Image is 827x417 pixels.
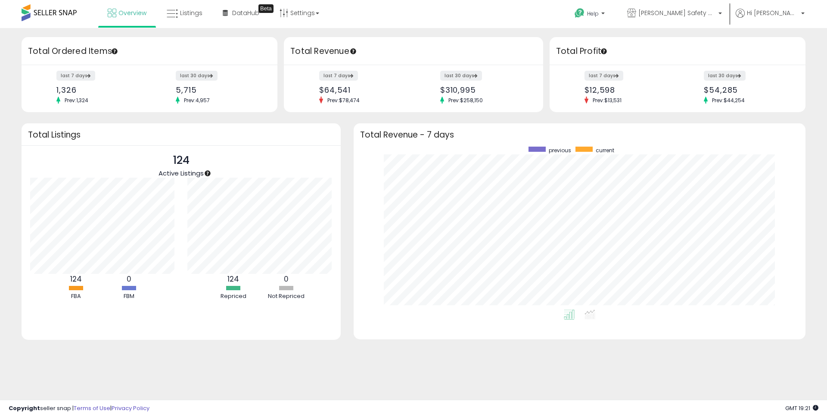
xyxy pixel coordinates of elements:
[588,97,626,104] span: Prev: $13,531
[232,9,259,17] span: DataHub
[319,71,358,81] label: last 7 days
[261,292,312,301] div: Not Repriced
[638,9,716,17] span: [PERSON_NAME] Safety & Supply
[56,85,143,94] div: 1,326
[127,274,131,284] b: 0
[159,152,204,169] p: 124
[584,71,623,81] label: last 7 days
[587,10,599,17] span: Help
[60,97,93,104] span: Prev: 1,324
[584,85,671,94] div: $12,598
[444,97,487,104] span: Prev: $258,150
[549,147,571,154] span: previous
[440,85,528,94] div: $310,995
[118,9,146,17] span: Overview
[568,1,613,28] a: Help
[704,85,790,94] div: $54,285
[103,292,155,301] div: FBM
[574,8,585,19] i: Get Help
[556,45,799,57] h3: Total Profit
[349,47,357,55] div: Tooltip anchor
[284,274,289,284] b: 0
[28,45,271,57] h3: Total Ordered Items
[180,97,214,104] span: Prev: 4,957
[736,9,805,28] a: Hi [PERSON_NAME]
[28,132,334,138] h3: Total Listings
[70,274,82,284] b: 124
[50,292,102,301] div: FBA
[176,71,218,81] label: last 30 days
[204,169,211,177] div: Tooltip anchor
[290,45,537,57] h3: Total Revenue
[258,4,274,13] div: Tooltip anchor
[600,47,608,55] div: Tooltip anchor
[176,85,262,94] div: 5,715
[596,147,614,154] span: current
[708,97,749,104] span: Prev: $44,254
[180,9,202,17] span: Listings
[208,292,259,301] div: Repriced
[319,85,407,94] div: $64,541
[56,71,95,81] label: last 7 days
[440,71,482,81] label: last 30 days
[323,97,364,104] span: Prev: $78,474
[111,47,118,55] div: Tooltip anchor
[360,132,799,138] h3: Total Revenue - 7 days
[704,71,746,81] label: last 30 days
[227,274,239,284] b: 124
[159,169,204,178] span: Active Listings
[747,9,799,17] span: Hi [PERSON_NAME]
